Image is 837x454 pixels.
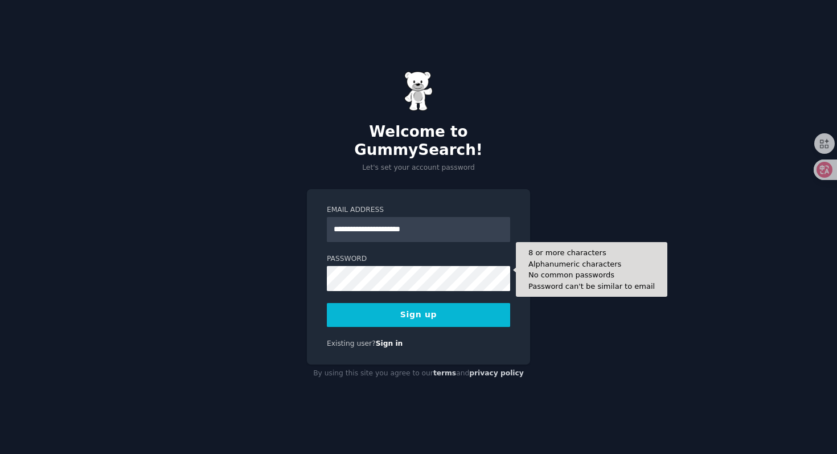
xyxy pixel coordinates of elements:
label: Password [327,254,510,264]
a: privacy policy [469,369,524,377]
a: Sign in [376,340,403,347]
div: By using this site you agree to our and [307,365,530,383]
p: Let's set your account password [307,163,530,173]
button: Sign up [327,303,510,327]
h2: Welcome to GummySearch! [307,123,530,159]
span: Existing user? [327,340,376,347]
img: Gummy Bear [404,71,433,111]
label: Email Address [327,205,510,215]
a: terms [433,369,456,377]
